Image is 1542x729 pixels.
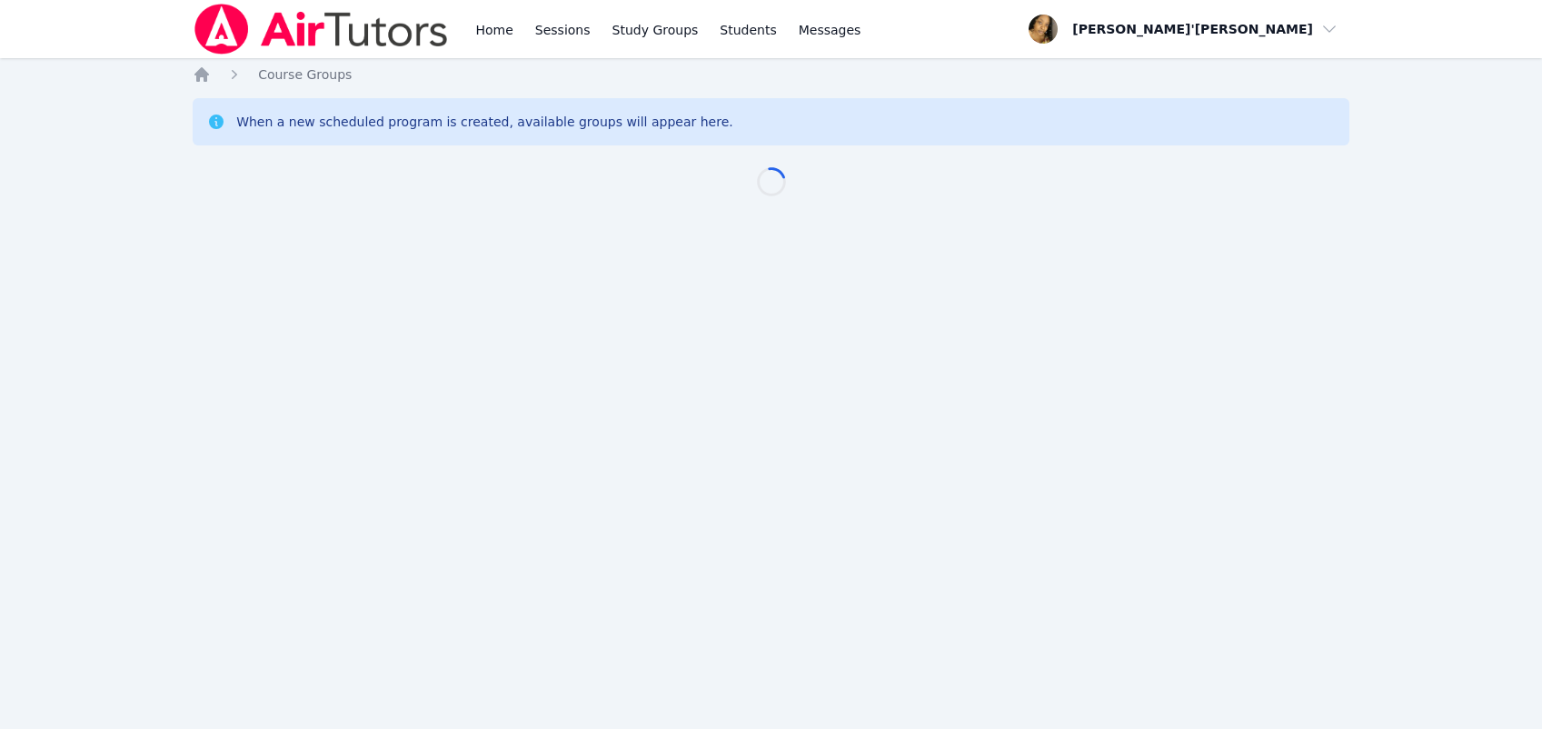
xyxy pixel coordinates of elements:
[193,65,1349,84] nav: Breadcrumb
[258,67,352,82] span: Course Groups
[193,4,450,55] img: Air Tutors
[799,21,861,39] span: Messages
[236,113,733,131] div: When a new scheduled program is created, available groups will appear here.
[258,65,352,84] a: Course Groups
